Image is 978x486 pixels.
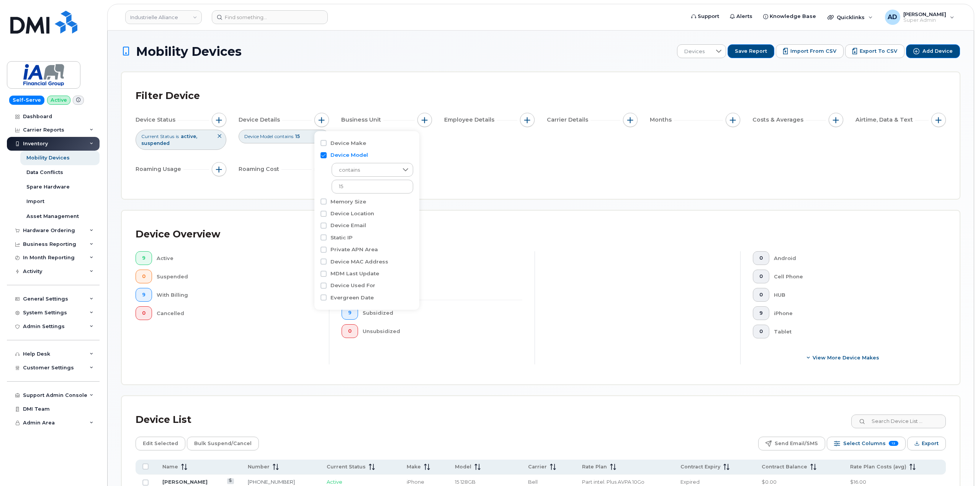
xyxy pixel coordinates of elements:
[136,165,183,173] span: Roaming Usage
[342,256,522,269] div: $582.84
[330,234,353,241] label: Static IP
[753,270,769,283] button: 0
[407,479,424,485] span: iPhone
[790,48,836,55] span: Import from CSV
[348,328,352,334] span: 0
[136,45,242,58] span: Mobility Devices
[735,48,767,55] span: Save Report
[176,133,179,140] span: is
[136,86,200,106] div: Filter Device
[295,133,300,139] span: 15
[753,325,769,338] button: 0
[136,410,191,430] div: Device List
[843,438,886,449] span: Select Columns
[330,282,375,289] label: Device Used For
[194,438,252,449] span: Bulk Suspend/Cancel
[244,133,273,140] span: Device Model
[774,251,934,265] div: Android
[239,116,282,124] span: Device Details
[455,479,476,485] span: 15 128GB
[774,288,934,302] div: HUB
[907,437,946,450] button: Export
[774,306,934,320] div: iPhone
[774,325,934,338] div: Tablet
[141,140,170,146] span: suspended
[327,463,366,470] span: Current Status
[680,463,720,470] span: Contract Expiry
[752,116,806,124] span: Costs & Averages
[157,306,317,320] div: Cancelled
[342,276,522,281] h4: Average cost
[677,45,711,59] span: Devices
[922,438,939,449] span: Export
[906,44,960,58] button: Add Device
[758,437,825,450] button: Send Email/SMS
[330,258,388,265] label: Device MAC Address
[239,165,281,173] span: Roaming Cost
[248,479,295,485] a: [PHONE_NUMBER]
[753,251,769,265] button: 0
[348,310,352,316] span: 9
[142,310,146,316] span: 0
[136,288,152,302] button: 9
[187,437,259,450] button: Bulk Suspend/Cancel
[827,437,906,450] button: Select Columns 12
[332,180,413,193] input: Enter Value
[342,324,358,338] button: 0
[136,270,152,283] button: 0
[162,463,178,470] span: Name
[136,306,152,320] button: 0
[753,306,769,320] button: 9
[248,463,270,470] span: Number
[728,44,774,58] button: Save Report
[136,224,220,244] div: Device Overview
[762,463,807,470] span: Contract Balance
[330,246,378,253] label: Private APN Area
[455,463,471,470] span: Model
[407,463,421,470] span: Make
[850,463,906,470] span: Rate Plan Costs (avg)
[759,292,763,298] span: 0
[547,116,590,124] span: Carrier Details
[157,270,317,283] div: Suspended
[162,479,208,485] a: [PERSON_NAME]
[363,306,523,320] div: Subsidized
[342,306,358,320] button: 9
[774,270,934,283] div: Cell Phone
[528,479,538,485] span: Bell
[759,310,763,316] span: 9
[330,294,374,301] label: Evergreen Date
[342,281,522,294] div: $64.76
[363,324,523,338] div: Unsubsidized
[889,441,898,446] span: 12
[444,116,497,124] span: Employee Details
[860,48,897,55] span: Export to CSV
[342,251,522,256] h4: [DATE] cost
[143,438,178,449] span: Edit Selected
[922,48,953,55] span: Add Device
[762,479,777,485] span: $0.00
[776,44,844,58] a: Import from CSV
[528,463,547,470] span: Carrier
[330,222,366,229] label: Device Email
[330,140,366,147] label: Device Make
[845,44,904,58] button: Export to CSV
[227,478,234,484] a: View Last Bill
[759,255,763,261] span: 0
[775,438,818,449] span: Send Email/SMS
[753,351,934,364] button: View More Device Makes
[753,288,769,302] button: 0
[142,255,146,261] span: 9
[330,151,368,159] label: Device Model
[582,479,644,485] span: Part intel. Plus AVPA 10Go
[181,133,197,139] span: active
[157,251,317,265] div: Active
[582,463,607,470] span: Rate Plan
[851,414,946,428] input: Search Device List ...
[850,479,866,485] span: $16.00
[332,163,398,177] span: contains
[136,437,185,450] button: Edit Selected
[327,479,342,485] span: Active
